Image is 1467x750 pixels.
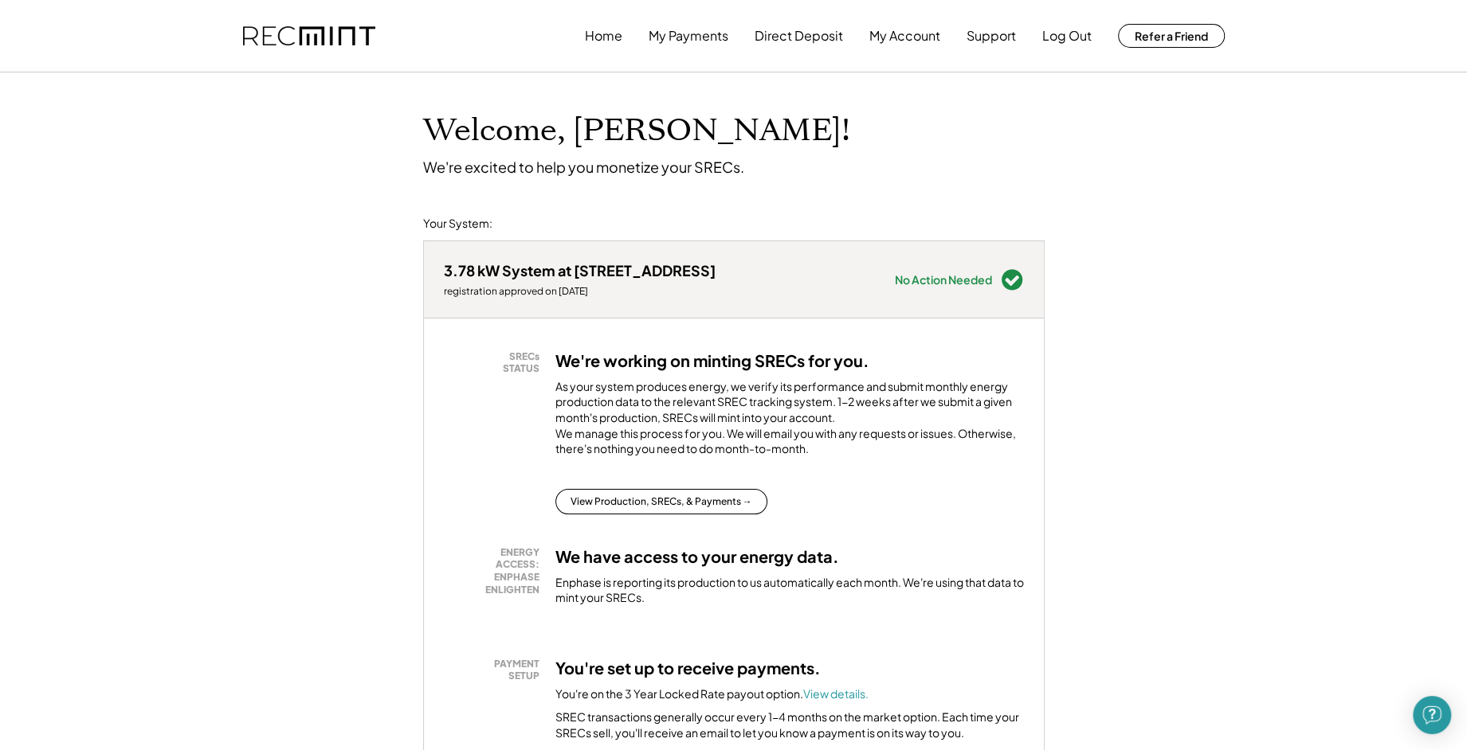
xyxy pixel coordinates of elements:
[423,216,492,232] div: Your System:
[803,686,869,701] a: View details.
[452,546,539,596] div: ENERGY ACCESS: ENPHASE ENLIGHTEN
[585,20,622,52] button: Home
[423,112,850,150] h1: Welcome, [PERSON_NAME]!
[555,658,821,678] h3: You're set up to receive payments.
[423,158,744,176] div: We're excited to help you monetize your SRECs.
[555,575,1024,606] div: Enphase is reporting its production to us automatically each month. We're using that data to mint...
[555,379,1024,465] div: As your system produces energy, we verify its performance and submit monthly energy production da...
[649,20,728,52] button: My Payments
[1413,696,1451,734] div: Open Intercom Messenger
[1042,20,1092,52] button: Log Out
[444,285,716,298] div: registration approved on [DATE]
[895,274,992,285] div: No Action Needed
[555,350,869,371] h3: We're working on minting SRECs for you.
[444,261,716,279] div: 3.78 kW System at [STREET_ADDRESS]
[755,20,843,52] button: Direct Deposit
[243,26,375,46] img: recmint-logotype%403x.png
[555,709,1024,740] div: SREC transactions generally occur every 1-4 months on the market option. Each time your SRECs sel...
[555,546,839,567] h3: We have access to your energy data.
[967,20,1016,52] button: Support
[1118,24,1225,48] button: Refer a Friend
[452,350,539,375] div: SRECs STATUS
[555,489,767,514] button: View Production, SRECs, & Payments →
[869,20,940,52] button: My Account
[452,658,539,682] div: PAYMENT SETUP
[555,686,869,702] div: You're on the 3 Year Locked Rate payout option.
